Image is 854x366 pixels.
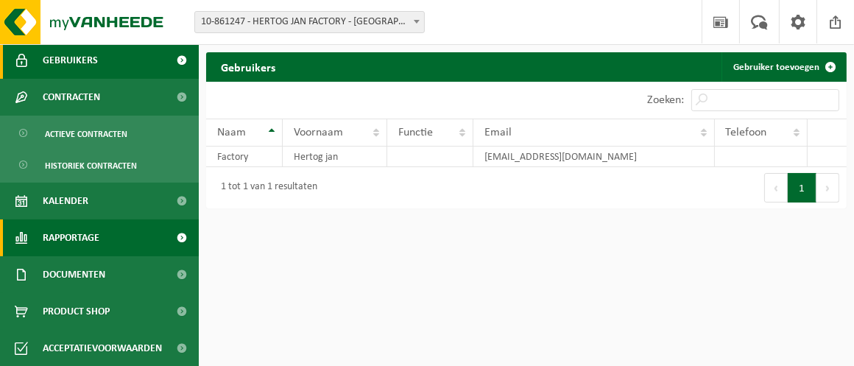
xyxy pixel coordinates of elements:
[788,173,816,203] button: 1
[43,256,105,293] span: Documenten
[195,12,424,32] span: 10-861247 - HERTOG JAN FACTORY - ZEDELGEM
[764,173,788,203] button: Previous
[213,175,317,201] div: 1 tot 1 van 1 resultaten
[283,147,387,167] td: Hertog jan
[726,127,767,138] span: Telefoon
[43,219,99,256] span: Rapportage
[816,173,839,203] button: Next
[473,147,715,167] td: [EMAIL_ADDRESS][DOMAIN_NAME]
[206,147,283,167] td: Factory
[45,152,137,180] span: Historiek contracten
[4,119,195,147] a: Actieve contracten
[217,127,246,138] span: Naam
[206,52,290,81] h2: Gebruikers
[647,95,684,107] label: Zoeken:
[194,11,425,33] span: 10-861247 - HERTOG JAN FACTORY - ZEDELGEM
[294,127,343,138] span: Voornaam
[721,52,845,82] a: Gebruiker toevoegen
[398,127,433,138] span: Functie
[43,42,98,79] span: Gebruikers
[45,120,127,148] span: Actieve contracten
[43,183,88,219] span: Kalender
[484,127,512,138] span: Email
[43,79,100,116] span: Contracten
[4,151,195,179] a: Historiek contracten
[43,293,110,330] span: Product Shop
